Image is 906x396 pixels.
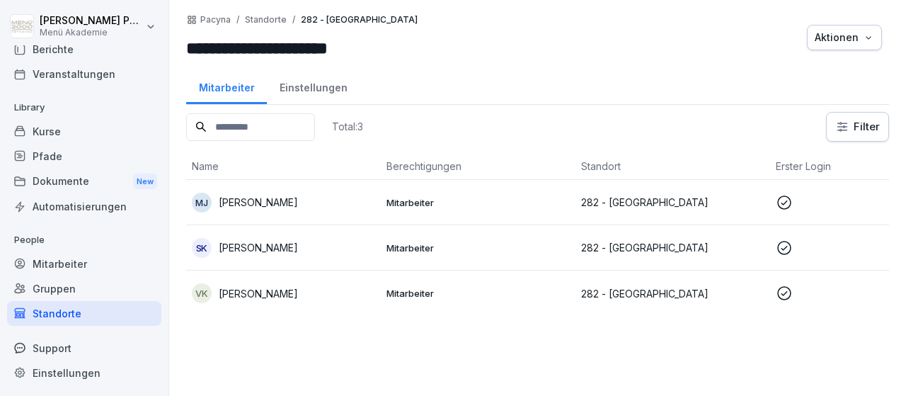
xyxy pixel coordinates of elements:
p: Library [7,96,161,119]
div: SK [192,238,212,258]
div: Aktionen [815,30,874,45]
div: MJ [192,193,212,213]
p: / [236,15,239,25]
a: Automatisierungen [7,194,161,219]
p: 282 - [GEOGRAPHIC_DATA] [581,240,764,255]
div: New [133,174,157,190]
p: Menü Akademie [40,28,143,38]
a: Einstellungen [267,68,360,104]
p: Standorte [245,15,287,25]
th: Name [186,153,381,180]
a: Berichte [7,37,161,62]
p: 282 - [GEOGRAPHIC_DATA] [581,286,764,301]
a: Kurse [7,119,161,144]
a: Einstellungen [7,361,161,385]
th: Standort [575,153,770,180]
a: Mitarbeiter [7,251,161,276]
p: Total: 3 [332,120,363,133]
p: Mitarbeiter [386,287,570,300]
p: 282 - [GEOGRAPHIC_DATA] [581,195,764,210]
th: Berechtigungen [381,153,575,180]
a: Pacyna [200,15,231,25]
p: Mitarbeiter [386,242,570,254]
p: [PERSON_NAME] [219,195,298,210]
a: Standorte [7,301,161,326]
p: [PERSON_NAME] Pacyna [40,15,143,27]
button: Aktionen [807,25,882,50]
div: VK [192,283,212,303]
p: People [7,229,161,251]
p: 282 - [GEOGRAPHIC_DATA] [301,15,418,25]
a: Pfade [7,144,161,169]
p: [PERSON_NAME] [219,240,298,255]
p: [PERSON_NAME] [219,286,298,301]
a: Veranstaltungen [7,62,161,86]
div: Support [7,336,161,361]
p: Mitarbeiter [386,196,570,209]
button: Filter [827,113,888,141]
p: / [292,15,295,25]
div: Filter [835,120,880,134]
a: DokumenteNew [7,169,161,195]
div: Dokumente [7,169,161,195]
a: Gruppen [7,276,161,301]
a: Mitarbeiter [186,68,267,104]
